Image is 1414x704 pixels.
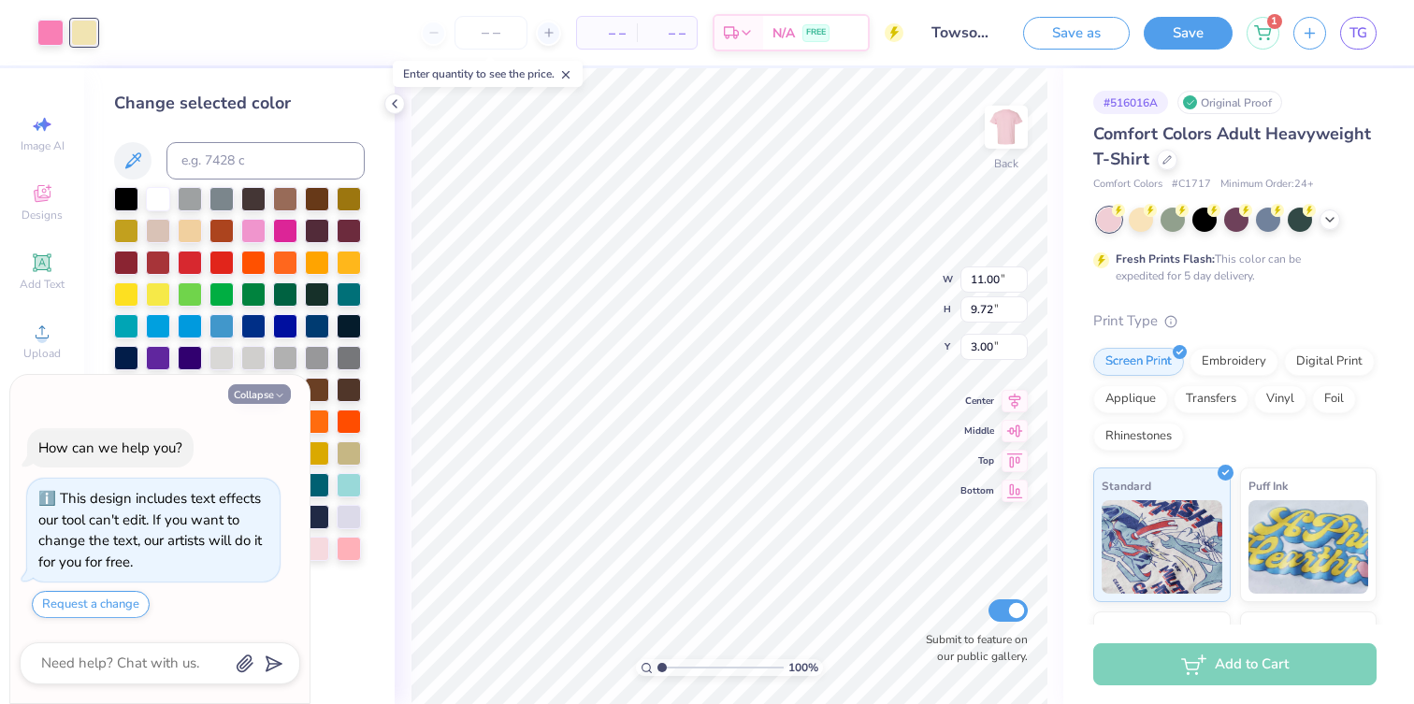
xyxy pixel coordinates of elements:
span: 1 [1267,14,1282,29]
span: – – [648,23,685,43]
img: Standard [1102,500,1222,594]
span: Middle [960,424,994,438]
input: Untitled Design [917,14,1009,51]
div: Print Type [1093,310,1377,332]
span: # C1717 [1172,177,1211,193]
span: – – [588,23,626,43]
img: Puff Ink [1248,500,1369,594]
button: Collapse [228,384,291,404]
div: Vinyl [1254,385,1306,413]
button: Save as [1023,17,1130,50]
div: This color can be expedited for 5 day delivery. [1116,251,1346,284]
div: Digital Print [1284,348,1375,376]
button: Request a change [32,591,150,618]
div: Change selected color [114,91,365,116]
label: Submit to feature on our public gallery. [916,631,1028,665]
img: Back [988,108,1025,146]
a: TG [1340,17,1377,50]
span: Neon Ink [1102,620,1147,639]
div: Foil [1312,385,1356,413]
div: Screen Print [1093,348,1184,376]
span: Comfort Colors Adult Heavyweight T-Shirt [1093,122,1371,170]
span: Center [960,395,994,408]
span: TG [1349,22,1367,44]
span: Metallic & Glitter Ink [1248,620,1359,639]
div: Applique [1093,385,1168,413]
span: Image AI [21,138,65,153]
span: Top [960,454,994,467]
div: Original Proof [1177,91,1282,114]
div: Embroidery [1190,348,1278,376]
div: How can we help you? [38,438,182,457]
div: This design includes text effects our tool can't edit. If you want to change the text, our artist... [38,489,262,571]
span: Bottom [960,484,994,497]
span: Comfort Colors [1093,177,1162,193]
span: Standard [1102,476,1151,496]
span: Designs [22,208,63,223]
button: Save [1144,17,1233,50]
span: 100 % [788,659,818,676]
div: Back [994,155,1018,172]
div: Transfers [1174,385,1248,413]
span: Minimum Order: 24 + [1220,177,1314,193]
span: FREE [806,26,826,39]
input: e.g. 7428 c [166,142,365,180]
span: Puff Ink [1248,476,1288,496]
strong: Fresh Prints Flash: [1116,251,1215,266]
span: Add Text [20,277,65,292]
div: # 516016A [1093,91,1168,114]
input: – – [454,16,527,50]
span: Upload [23,346,61,361]
div: Rhinestones [1093,423,1184,451]
span: N/A [772,23,795,43]
div: Enter quantity to see the price. [393,61,583,87]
